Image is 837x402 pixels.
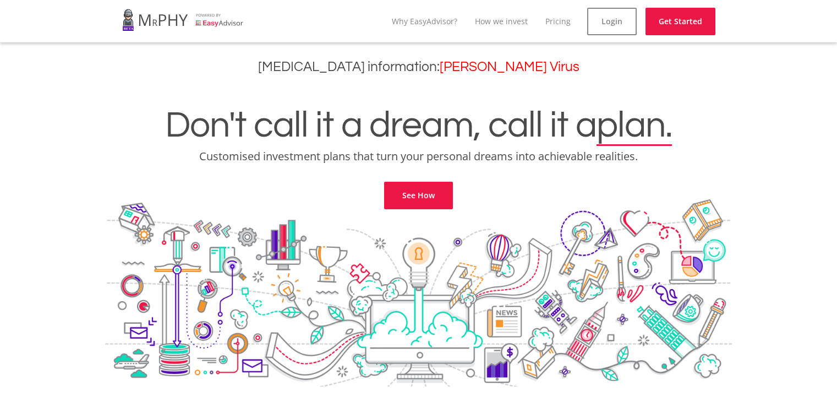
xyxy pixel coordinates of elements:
a: [PERSON_NAME] Virus [440,60,579,74]
a: How we invest [475,16,528,26]
h1: Don't call it a dream, call it a [8,107,829,144]
a: Login [587,8,637,35]
span: plan. [597,107,672,144]
h3: [MEDICAL_DATA] information: [8,59,829,75]
a: Pricing [545,16,571,26]
p: Customised investment plans that turn your personal dreams into achievable realities. [8,149,829,164]
a: Why EasyAdvisor? [392,16,457,26]
a: Get Started [645,8,715,35]
a: See How [384,182,453,209]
